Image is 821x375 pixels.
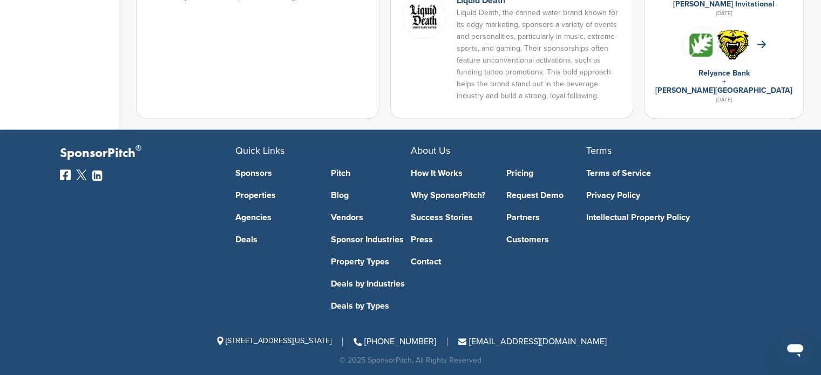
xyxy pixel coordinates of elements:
[76,169,87,180] img: Twitter
[458,336,607,347] a: [EMAIL_ADDRESS][DOMAIN_NAME]
[411,257,491,266] a: Contact
[655,9,792,18] div: [DATE]
[235,169,315,178] a: Sponsors
[722,77,726,86] a: +
[778,332,812,366] iframe: Buton lansare fereastră mesagerie
[235,235,315,244] a: Deals
[586,191,745,200] a: Privacy Policy
[586,145,612,156] span: Terms
[60,146,235,161] p: SponsorPitch
[655,95,792,105] div: [DATE]
[411,213,491,222] a: Success Stories
[506,191,586,200] a: Request Demo
[506,169,586,178] a: Pricing
[235,213,315,222] a: Agencies
[698,69,750,78] a: Relyance Bank
[331,235,411,244] a: Sponsor Industries
[715,29,751,60] img: Design img dhsqmo
[235,145,284,156] span: Quick Links
[411,145,450,156] span: About Us
[655,86,792,95] a: [PERSON_NAME][GEOGRAPHIC_DATA]
[235,191,315,200] a: Properties
[215,336,331,345] span: [STREET_ADDRESS][US_STATE]
[331,169,411,178] a: Pitch
[60,169,71,180] img: Facebook
[586,213,745,222] a: Intellectual Property Policy
[135,141,141,155] span: ®
[331,279,411,288] a: Deals by Industries
[331,213,411,222] a: Vendors
[331,191,411,200] a: Blog
[683,27,719,63] img: Odp7hoyt 400x400
[331,257,411,266] a: Property Types
[506,235,586,244] a: Customers
[411,235,491,244] a: Press
[354,336,436,347] a: [PHONE_NUMBER]
[586,169,745,178] a: Terms of Service
[60,357,762,364] div: © 2025 SponsorPitch, All Rights Reserved
[457,7,622,102] p: Liquid Death, the canned water brand known for its edgy marketing, sponsors a variety of events a...
[411,191,491,200] a: Why SponsorPitch?
[411,169,491,178] a: How It Works
[331,302,411,310] a: Deals by Types
[506,213,586,222] a: Partners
